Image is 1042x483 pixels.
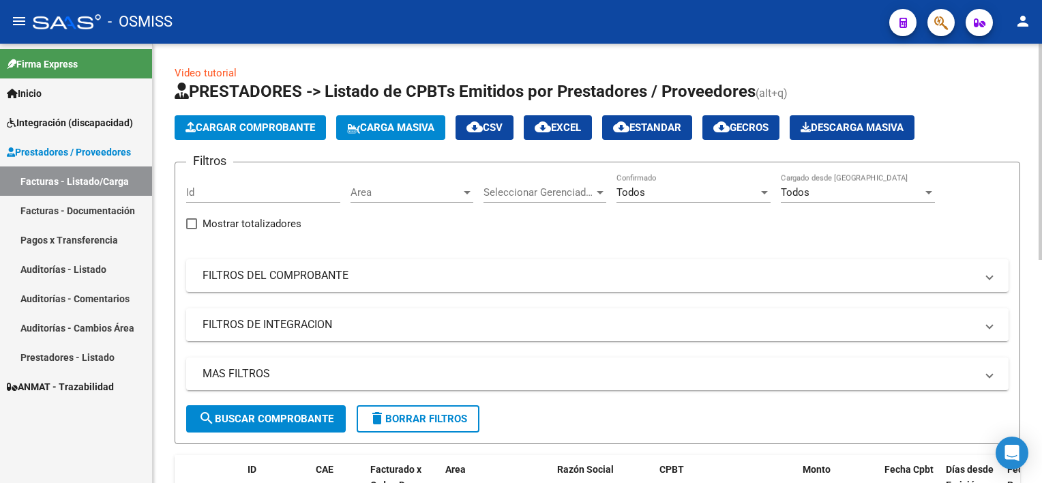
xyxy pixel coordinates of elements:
span: (alt+q) [756,87,788,100]
span: Todos [616,186,645,199]
span: Seleccionar Gerenciador [483,186,594,199]
mat-icon: cloud_download [466,119,483,135]
mat-icon: search [198,410,215,426]
span: Integración (discapacidad) [7,115,133,130]
span: Fecha Cpbt [884,464,934,475]
a: Video tutorial [175,67,237,79]
mat-icon: cloud_download [713,119,730,135]
button: Buscar Comprobante [186,405,346,433]
app-download-masive: Descarga masiva de comprobantes (adjuntos) [790,115,914,140]
span: Carga Masiva [347,121,434,134]
span: CAE [316,464,333,475]
span: Firma Express [7,57,78,72]
span: Mostrar totalizadores [203,216,301,232]
button: CSV [456,115,513,140]
button: Borrar Filtros [357,405,479,433]
mat-panel-title: FILTROS DE INTEGRACION [203,317,976,332]
span: Area [445,464,466,475]
button: Descarga Masiva [790,115,914,140]
button: Estandar [602,115,692,140]
span: CPBT [659,464,684,475]
span: Descarga Masiva [801,121,904,134]
mat-panel-title: MAS FILTROS [203,366,976,381]
mat-panel-title: FILTROS DEL COMPROBANTE [203,268,976,283]
span: Buscar Comprobante [198,413,333,425]
mat-icon: delete [369,410,385,426]
span: Inicio [7,86,42,101]
button: Cargar Comprobante [175,115,326,140]
span: ANMAT - Trazabilidad [7,379,114,394]
mat-expansion-panel-header: FILTROS DEL COMPROBANTE [186,259,1009,292]
mat-icon: cloud_download [535,119,551,135]
span: Razón Social [557,464,614,475]
button: Gecros [702,115,779,140]
span: ID [248,464,256,475]
span: Todos [781,186,809,199]
span: Area [351,186,461,199]
span: CSV [466,121,503,134]
div: Open Intercom Messenger [996,437,1028,469]
span: EXCEL [535,121,581,134]
span: Monto [803,464,831,475]
span: Cargar Comprobante [185,121,315,134]
h3: Filtros [186,151,233,171]
span: Prestadores / Proveedores [7,145,131,160]
span: - OSMISS [108,7,173,37]
span: Borrar Filtros [369,413,467,425]
mat-icon: person [1015,13,1031,29]
button: Carga Masiva [336,115,445,140]
mat-icon: cloud_download [613,119,629,135]
span: Estandar [613,121,681,134]
span: PRESTADORES -> Listado de CPBTs Emitidos por Prestadores / Proveedores [175,82,756,101]
span: Gecros [713,121,769,134]
mat-expansion-panel-header: MAS FILTROS [186,357,1009,390]
mat-expansion-panel-header: FILTROS DE INTEGRACION [186,308,1009,341]
button: EXCEL [524,115,592,140]
mat-icon: menu [11,13,27,29]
